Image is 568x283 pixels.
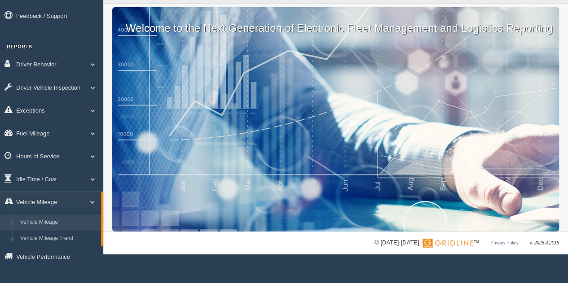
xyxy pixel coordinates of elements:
[16,231,101,247] a: Vehicle Mileage Trend
[16,214,101,231] a: Vehicle Mileage
[112,7,559,36] p: Welcome to the Next Generation of Electronic Fleet Management and Logistics Reporting
[423,239,473,248] img: Gridline
[530,240,559,245] span: v. 2025.4.2019
[374,238,559,248] div: © [DATE]-[DATE] - ™
[490,240,518,245] a: Privacy Policy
